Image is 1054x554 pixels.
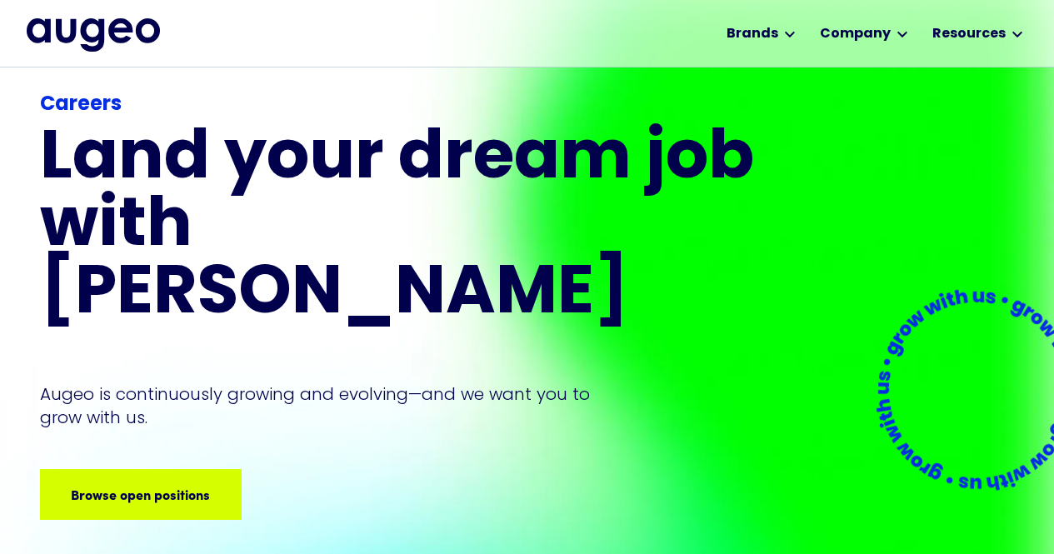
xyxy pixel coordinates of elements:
[40,469,241,519] a: Browse open positions
[726,24,777,44] div: Brands
[40,382,613,429] p: Augeo is continuously growing and evolving—and we want you to grow with us.
[40,127,760,329] h1: Land your dream job﻿ with [PERSON_NAME]
[40,95,122,115] strong: Careers
[819,24,890,44] div: Company
[27,18,160,52] img: Augeo's full logo in midnight blue.
[932,24,1005,44] div: Resources
[27,18,160,52] a: home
